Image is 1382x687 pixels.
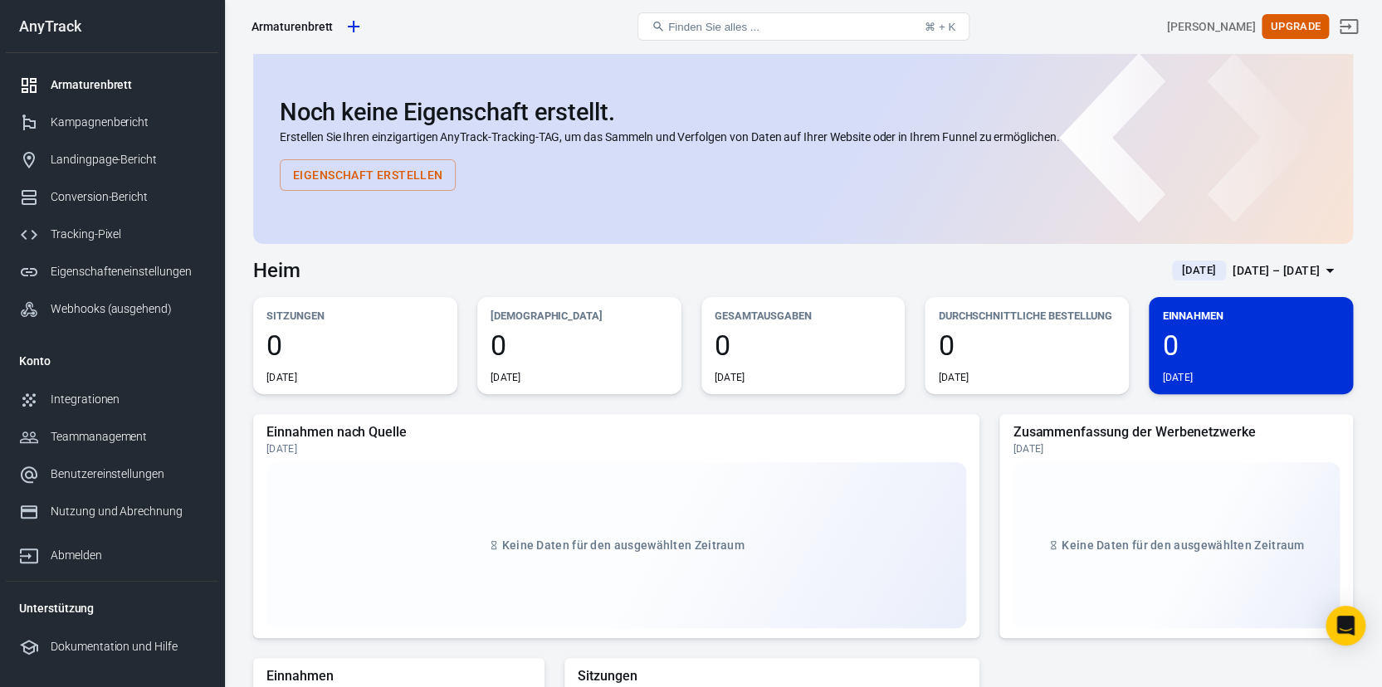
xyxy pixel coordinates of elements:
font: Kampagnenbericht [51,115,149,129]
font: Nutzung und Abrechnung [51,504,183,518]
button: Finden Sie alles ...⌘ + K [637,12,969,41]
a: Landingpage-Bericht [6,141,218,178]
font: [DEMOGRAPHIC_DATA] [491,309,603,322]
font: Integrationen [51,392,120,406]
font: Tracking-Pixel [51,227,121,241]
font: Benutzereinstellungen [51,467,164,480]
font: Armaturenbrett [51,78,132,91]
font: Einnahmen [266,668,334,684]
font: 0 [1162,329,1178,362]
font: Webhooks (ausgehend) [51,302,172,315]
font: Upgrade [1270,20,1321,32]
a: Nutzung und Abrechnung [6,493,218,530]
font: Einnahmen [1162,309,1223,322]
font: AnyTrack [19,17,81,35]
a: Armaturenbrett [6,66,218,104]
font: 0 [266,329,282,362]
button: [DATE][DATE] – [DATE] [1159,257,1353,285]
a: Benutzereinstellungen [6,456,218,493]
a: Abmelden [1329,7,1369,46]
font: Conversion-Bericht [51,190,148,203]
font: 0 [715,329,730,362]
button: Eigenschaft erstellen [280,159,456,191]
font: Keine Daten für den ausgewählten Zeitraum [502,538,745,552]
font: [DATE] [1013,443,1043,455]
font: Landingpage-Bericht [51,153,157,166]
a: Neue Eigenschaft erstellen [339,12,368,41]
font: Konto [19,354,51,368]
a: Eigenschafteneinstellungen [6,253,218,290]
font: Noch keine Eigenschaft erstellt. [280,98,614,126]
font: Keine Daten für den ausgewählten Zeitraum [1062,538,1304,552]
font: Gesamtausgaben [715,309,812,322]
font: Finden Sie alles ... [668,21,759,33]
font: Abmelden [51,548,102,562]
a: Teammanagement [6,418,218,456]
font: Sitzungen [266,309,325,322]
a: Tracking-Pixel [6,216,218,253]
font: Unterstützung [19,602,94,615]
font: Einnahmen nach Quelle [266,424,407,440]
font: Heim [253,259,300,282]
font: Erstellen Sie Ihren einzigartigen AnyTrack-Tracking-TAG, um das Sammeln und Verfolgen von Daten a... [280,130,1060,144]
div: Öffnen Sie den Intercom Messenger [1326,606,1365,646]
font: Dokumentation und Hilfe [51,640,178,653]
font: 0 [491,329,506,362]
a: Integrationen [6,381,218,418]
a: Kampagnenbericht [6,104,218,141]
font: ⌘ + K [925,21,955,33]
a: Webhooks (ausgehend) [6,290,218,328]
font: Zusammenfassung der Werbenetzwerke [1013,424,1255,440]
font: [DATE] – [DATE] [1233,264,1320,277]
a: Abmelden [6,530,218,574]
font: Eigenschafteneinstellungen [51,265,192,278]
font: Sitzungen [578,668,637,684]
font: 0 [938,329,954,362]
font: Durchschnittliche Bestellung [938,309,1112,322]
div: Armaturenbrett [251,18,333,35]
font: [DATE] [1182,264,1216,276]
font: Teammanagement [51,430,147,443]
a: Conversion-Bericht [6,178,218,216]
font: [PERSON_NAME] [1167,20,1255,33]
font: [DATE] [266,443,297,455]
div: Konto-ID: z9HoDI1i [1167,18,1255,36]
font: Armaturenbrett [251,20,333,33]
font: Eigenschaft erstellen [293,168,442,182]
button: Upgrade [1262,14,1329,40]
font: [DATE] [1162,372,1193,383]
